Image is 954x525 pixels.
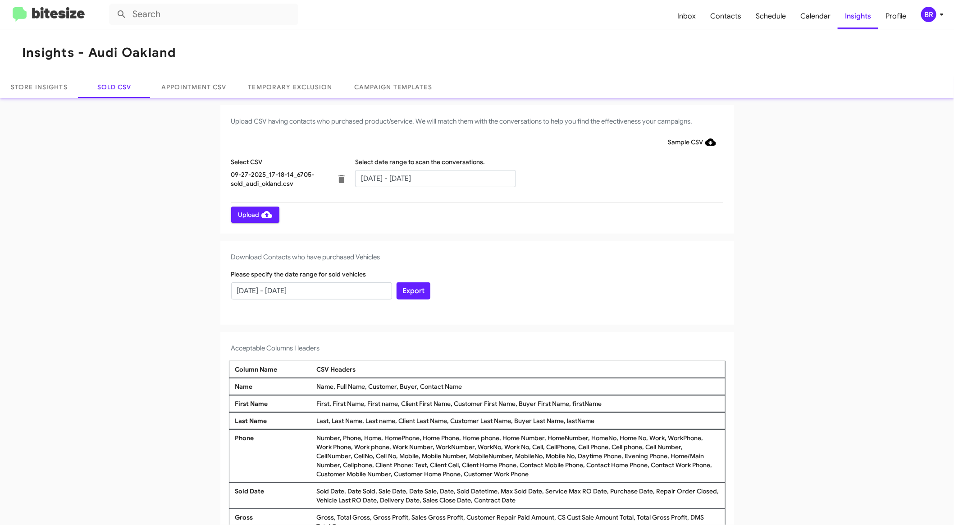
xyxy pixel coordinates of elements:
[838,3,878,29] a: Insights
[233,365,315,374] div: Column Name
[314,433,721,479] div: Number, Phone, Home, HomePhone, Home Phone, Home phone, Home Number, HomeNumber, HomeNo, Home No,...
[109,4,298,25] input: Search
[151,76,237,98] a: Appointment CSV
[355,157,485,166] label: Select date range to scan the conversations.
[231,343,723,354] h4: Acceptable Columns Headers
[749,3,793,29] a: Schedule
[237,76,343,98] a: Temporary Exclusion
[397,282,430,299] button: Export
[670,3,703,29] a: Inbox
[314,365,721,374] div: CSV Headers
[314,382,721,391] div: Name, Full Name, Customer, Buyer, Contact Name
[703,3,749,29] a: Contacts
[314,487,721,505] div: Sold Date, Date Sold, Sale Date, Date Sale, Date, Sold Datetime, Max Sold Date, Service Max RO Da...
[668,134,716,150] span: Sample CSV
[78,76,151,98] a: Sold CSV
[231,170,326,188] p: 09-27-2025_17-18-14_6705-sold_audi_okland.csv
[238,207,272,223] span: Upload
[343,76,443,98] a: Campaign Templates
[921,7,936,22] div: BR
[233,433,315,479] div: Phone
[355,170,516,187] input: Start Date - End Date
[231,252,723,262] h4: Download Contacts who have purchased Vehicles
[233,416,315,425] div: Last Name
[231,282,392,299] input: Start Date - End Date
[22,46,177,60] h1: Insights - Audi Oakland
[233,399,315,408] div: First Name
[314,416,721,425] div: Last, Last Name, Last name, Client Last Name, Customer Last Name, Buyer Last Name, lastName
[233,382,315,391] div: Name
[913,7,944,22] button: BR
[231,207,279,223] button: Upload
[231,157,263,166] label: Select CSV
[231,270,366,279] label: Please specify the date range for sold vehicles
[314,399,721,408] div: First, First Name, First name, Client First Name, Customer First Name, Buyer First Name, firstName
[878,3,913,29] a: Profile
[231,116,723,127] h4: Upload CSV having contacts who purchased product/service. We will match them with the conversatio...
[793,3,838,29] a: Calendar
[233,487,315,505] div: Sold Date
[661,134,723,150] button: Sample CSV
